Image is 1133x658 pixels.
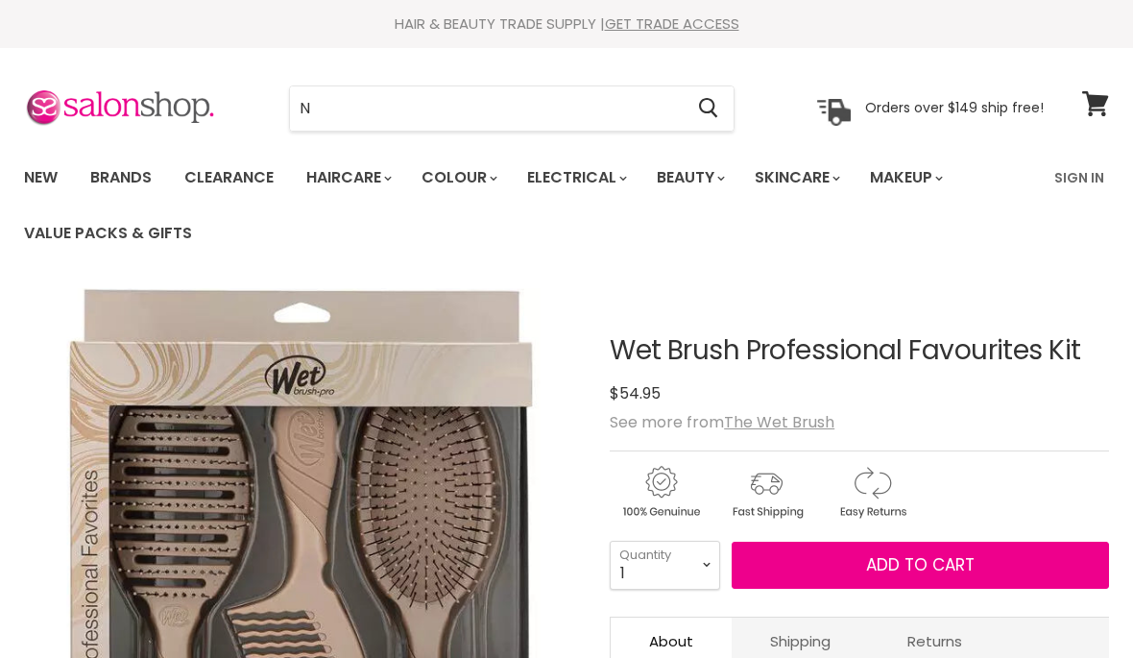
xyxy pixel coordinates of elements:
[865,99,1044,116] p: Orders over $149 ship free!
[407,158,509,198] a: Colour
[732,542,1109,590] button: Add to cart
[170,158,288,198] a: Clearance
[289,85,735,132] form: Product
[740,158,852,198] a: Skincare
[610,336,1109,366] h1: Wet Brush Professional Favourites Kit
[10,213,206,254] a: Value Packs & Gifts
[76,158,166,198] a: Brands
[10,158,72,198] a: New
[610,411,834,433] span: See more from
[866,553,975,576] span: Add to cart
[856,158,954,198] a: Makeup
[683,86,734,131] button: Search
[610,463,711,522] img: genuine.gif
[610,541,720,589] select: Quantity
[10,150,1043,261] ul: Main menu
[1043,158,1116,198] a: Sign In
[290,86,683,131] input: Search
[715,463,817,522] img: shipping.gif
[292,158,403,198] a: Haircare
[610,382,661,404] span: $54.95
[513,158,639,198] a: Electrical
[642,158,736,198] a: Beauty
[605,13,739,34] a: GET TRADE ACCESS
[724,411,834,433] a: The Wet Brush
[821,463,923,522] img: returns.gif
